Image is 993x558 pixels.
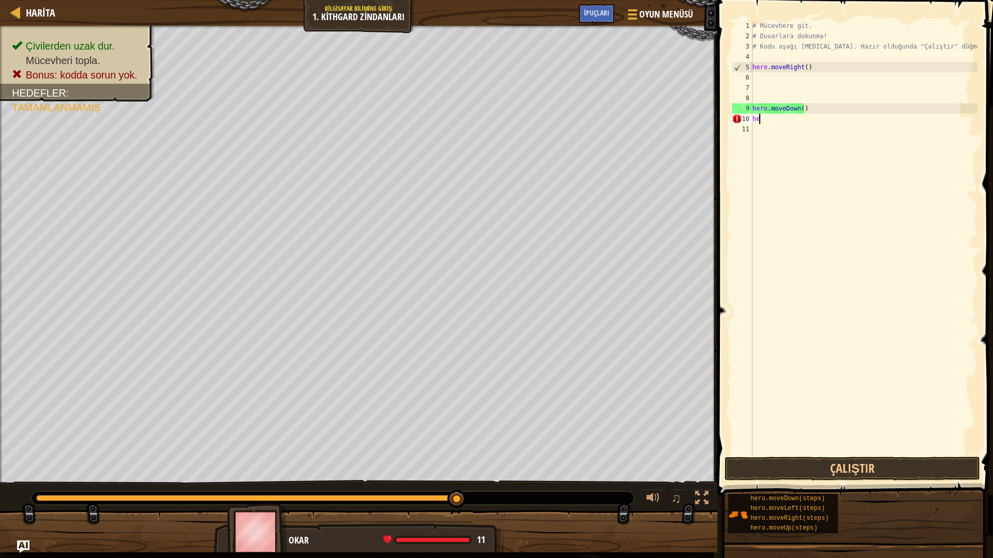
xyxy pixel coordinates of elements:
div: 5 [732,62,753,72]
div: 11 [732,124,753,134]
span: Hedefler [12,87,66,99]
span: ♫ [671,490,681,506]
div: 4 [732,52,753,62]
img: portrait.png [728,505,748,524]
span: hero.moveRight(steps) [750,515,829,522]
div: health: 11 / 11 [383,535,485,545]
span: Tamamlanmamış [12,102,101,113]
li: Bonus: kodda sorun yok. [12,68,144,82]
button: Tam ekran değiştir [691,489,712,510]
button: Sesi ayarla [643,489,664,510]
span: Oyun Menüsü [639,8,693,21]
button: ♫ [669,489,686,510]
span: Bonus: kodda sorun yok. [26,69,138,81]
div: 2 [732,31,753,41]
span: : [66,87,69,99]
li: Çivilerden uzak dur. [12,39,144,53]
div: 10 [732,114,753,124]
div: 3 [732,41,753,52]
button: Ask AI [17,540,29,553]
button: Çalıştır [725,457,980,481]
a: Harita [21,6,55,20]
div: 8 [732,93,753,103]
span: Mücevheri topla. [26,55,100,66]
button: Oyun Menüsü [620,4,699,28]
div: Okar [289,534,493,547]
span: hero.moveUp(steps) [750,524,818,532]
div: 9 [732,103,753,114]
div: 1 [732,21,753,31]
div: 7 [732,83,753,93]
span: Çivilerden uzak dur. [26,40,115,52]
span: İpuçları [584,8,609,18]
div: 6 [732,72,753,83]
span: 11 [477,533,485,546]
span: Harita [26,6,55,20]
span: hero.moveDown(steps) [750,495,825,502]
li: Mücevheri topla. [12,53,144,68]
span: hero.moveLeft(steps) [750,505,825,512]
